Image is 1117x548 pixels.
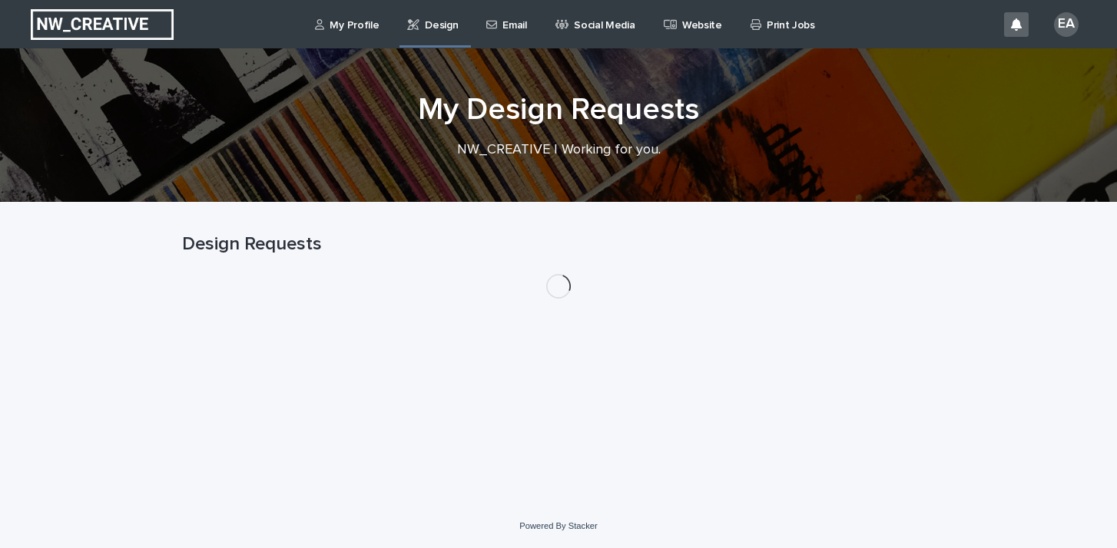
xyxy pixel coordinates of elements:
[182,91,935,128] h1: My Design Requests
[519,521,597,530] a: Powered By Stacker
[182,233,935,256] h1: Design Requests
[1054,12,1079,37] div: EA
[31,9,174,40] img: EUIbKjtiSNGbmbK7PdmN
[251,142,866,159] p: NW_CREATIVE | Working for you.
